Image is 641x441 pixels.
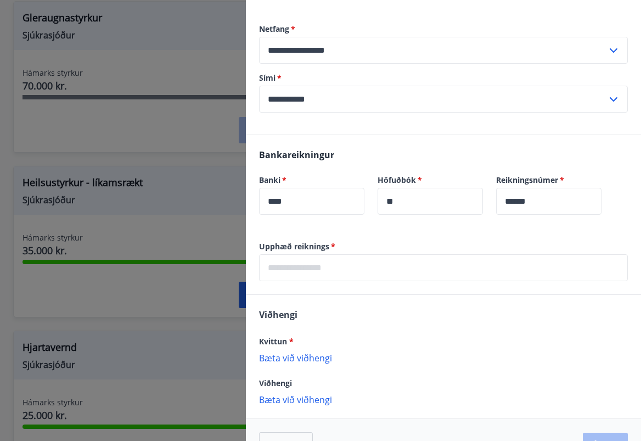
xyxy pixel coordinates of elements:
[259,378,292,388] span: Viðhengi
[259,72,628,83] label: Sími
[259,309,297,321] span: Viðhengi
[378,175,483,186] label: Höfuðbók
[259,394,628,405] p: Bæta við viðhengi
[259,336,294,347] span: Kvittun
[259,352,628,363] p: Bæta við viðhengi
[259,175,364,186] label: Banki
[496,175,601,186] label: Reikningsnúmer
[259,241,628,252] label: Upphæð reiknings
[259,149,334,161] span: Bankareikningur
[259,24,628,35] label: Netfang
[259,254,628,281] div: Upphæð reiknings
